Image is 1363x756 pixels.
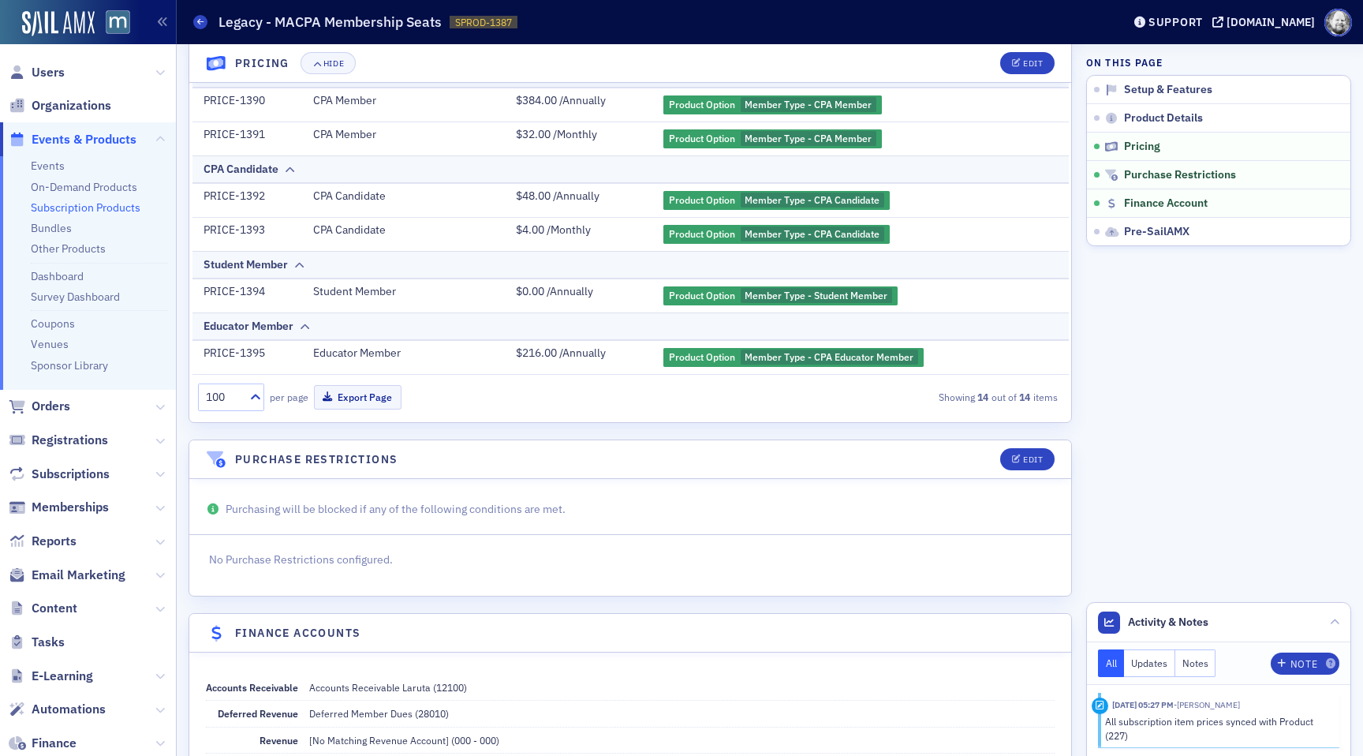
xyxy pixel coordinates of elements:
div: Support [1148,15,1203,29]
div: PRICE-1395 [204,346,265,361]
div: Activity [1092,698,1108,714]
div: Educator Member [313,346,493,361]
p: No Purchase Restrictions configured. [209,552,1052,568]
div: Note [1290,660,1317,668]
img: SailAMX [22,11,95,36]
button: Updates [1124,649,1175,677]
div: / Annually [516,94,641,108]
a: Events [31,159,65,173]
div: CPA Member [313,128,493,142]
a: Registrations [9,432,108,449]
button: All [1098,649,1125,677]
div: / Annually [516,346,641,361]
div: Accounts Receivable Laruta (12100) [309,680,467,694]
span: Organizations [32,97,111,114]
h4: Finance Accounts [235,625,360,642]
a: View Homepage [95,10,130,37]
div: PRICE-1390 [204,94,265,108]
span: Email Marketing [32,567,125,584]
span: $32.00 [516,127,551,141]
span: Tasks [32,634,65,651]
span: Pre-SailAMX [1124,225,1189,239]
h4: Purchase Restrictions [235,451,398,468]
a: Dashboard [31,269,84,283]
h1: Legacy - MACPA Membership Seats [218,13,442,32]
img: SailAMX [106,10,130,35]
div: CPA Member [313,94,493,108]
h4: Pricing [235,55,289,72]
a: Tasks [9,634,65,651]
div: PRICE-1393 [204,223,265,238]
div: Edit [1023,59,1043,68]
span: Orders [32,398,70,415]
a: Organizations [9,97,111,114]
button: Export Page [314,385,401,410]
div: CPA Candidate [313,223,493,238]
div: / Monthly [516,223,641,238]
a: Content [9,600,77,617]
div: All subscription item prices synced with Product (227) [1105,714,1328,743]
span: Memberships [32,499,109,516]
button: Edit [1000,448,1055,470]
a: Finance [9,735,77,752]
a: Sponsor Library [31,358,108,372]
span: SPROD-1387 [455,16,512,29]
span: E-Learning [32,668,93,685]
a: Other Products [31,241,106,256]
span: Accounts Receivable [206,681,298,694]
span: Registrations [32,432,108,449]
div: / Annually [516,285,641,299]
h4: On this page [1086,55,1351,69]
div: [DOMAIN_NAME] [1227,15,1315,29]
a: Memberships [9,499,109,516]
span: Revenue [260,734,298,747]
span: Content [32,600,77,617]
span: Setup & Features [1124,83,1212,97]
div: Showing out of items [782,390,1057,404]
a: Bundles [31,221,72,235]
div: CPA Candidate [204,161,278,178]
div: Student Member [313,285,493,299]
span: Purchase Restrictions [1124,168,1236,182]
button: Note [1271,653,1339,675]
div: / Monthly [516,128,641,142]
span: Pricing [1124,140,1160,154]
strong: 14 [975,390,991,404]
a: Email Marketing [9,567,125,584]
a: Reports [9,533,77,550]
a: Venues [31,337,69,351]
a: Coupons [31,316,75,331]
div: PRICE-1394 [204,285,265,299]
label: per page [270,390,308,404]
div: Hide [323,59,344,68]
span: Subscriptions [32,466,110,483]
span: $216.00 [516,346,557,360]
a: Users [9,64,65,81]
span: $384.00 [516,93,557,107]
span: Automations [32,701,106,718]
p: Purchasing will be blocked if any of the following conditions are met. [206,501,1055,518]
span: Deferred Revenue [218,707,298,720]
span: $4.00 [516,223,544,237]
span: Finance [32,735,77,752]
span: Finance Account [1124,196,1208,211]
div: 100 [206,389,241,406]
button: Edit [1000,52,1055,74]
div: CPA Candidate [313,189,493,204]
a: Automations [9,701,106,718]
div: Student Member [204,256,288,273]
a: Survey Dashboard [31,290,120,304]
div: Deferred Member Dues (28010) [309,706,449,720]
span: Activity & Notes [1128,614,1208,631]
a: Events & Products [9,131,136,148]
span: Reports [32,533,77,550]
div: PRICE-1391 [204,128,265,142]
div: PRICE-1392 [204,189,265,204]
button: [DOMAIN_NAME] [1212,17,1320,28]
a: On-Demand Products [31,180,137,194]
span: $48.00 [516,189,551,203]
div: / Annually [516,189,641,204]
span: $0.00 [516,284,544,298]
a: Subscriptions [9,466,110,483]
